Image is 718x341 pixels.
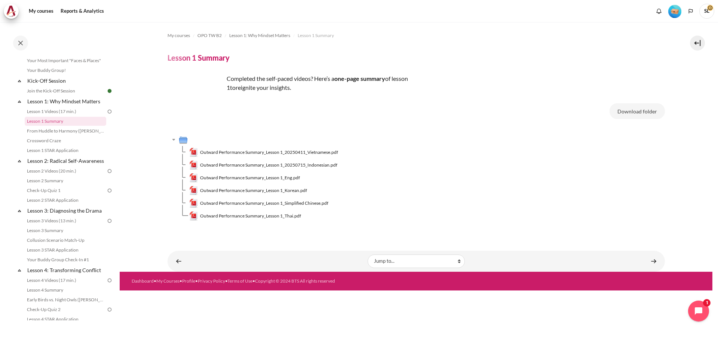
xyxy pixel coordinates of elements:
[334,75,385,82] strong: one-page summary
[653,6,665,17] div: Show notification window with no new notifications
[189,199,329,208] a: Outward Performance Summary_Lesson 1_Simplified Chinese.pdfOutward Performance Summary_Lesson 1_S...
[189,186,307,195] a: Outward Performance Summary_Lesson 1_Korean.pdfOutward Performance Summary_Lesson 1_Korean.pdf
[26,265,106,275] a: Lesson 4: Transforming Conflict
[255,278,335,284] a: Copyright © 2024 BTS All rights reserved
[25,167,106,176] a: Lesson 2 Videos (20 min.)
[189,173,300,182] a: Outward Performance Summary_Lesson 1_Eng.pdfOutward Performance Summary_Lesson 1_Eng.pdf
[189,211,198,220] img: Outward Performance Summary_Lesson 1_Thai.pdf
[25,117,106,126] a: Lesson 1 Summary
[699,4,714,19] span: SL
[189,173,198,182] img: Outward Performance Summary_Lesson 1_Eng.pdf
[200,149,338,156] span: Outward Performance Summary_Lesson 1_20250411_Vietnamese.pdf
[200,213,301,219] span: Outward Performance Summary_Lesson 1_Thai.pdf
[26,205,106,216] a: Lesson 3: Diagnosing the Drama
[229,31,290,40] a: Lesson 1: Why Mindset Matters
[156,278,179,284] a: My Courses
[189,211,301,220] a: Outward Performance Summary_Lesson 1_Thai.pdfOutward Performance Summary_Lesson 1_Thai.pdf
[106,108,113,115] img: To do
[25,295,106,304] a: Early Birds vs. Night Owls ([PERSON_NAME]'s Story)
[25,127,106,136] a: From Huddle to Harmony ([PERSON_NAME]'s Story)
[646,254,661,268] a: From Huddle to Harmony (Khoo Ghi Peng's Story) ►
[25,186,106,195] a: Check-Up Quiz 1
[106,168,113,174] img: To do
[25,276,106,285] a: Lesson 4 Videos (17 min.)
[668,5,681,18] img: Level #1
[182,278,195,284] a: Profile
[229,32,290,39] span: Lesson 1: Why Mindset Matters
[197,31,222,40] a: OPO TW B2
[685,6,696,17] button: Languages
[25,216,106,225] a: Lesson 3 Videos (13 min.)
[198,278,225,284] a: Privacy Policy
[25,66,106,75] a: Your Buddy Group!
[132,278,448,284] div: • • • • •
[106,88,113,94] img: Done
[168,74,224,130] img: efr
[25,56,106,65] a: Your Most Important "Faces & Places"
[197,32,222,39] span: OPO TW B2
[106,187,113,194] img: To do
[16,267,23,274] span: Collapse
[668,4,681,18] div: Level #1
[16,207,23,214] span: Collapse
[200,162,337,168] span: Outward Performance Summary_Lesson 1_20250715_Indonesian.pdf
[120,22,712,272] section: Content
[610,103,665,119] button: Download folder
[25,176,106,185] a: Lesson 2 Summary
[16,157,23,165] span: Collapse
[227,278,252,284] a: Terms of Use
[699,4,714,19] a: User menu
[26,96,106,106] a: Lesson 1: Why Mindset Matters
[168,32,190,39] span: My courses
[25,226,106,235] a: Lesson 3 Summary
[189,199,198,208] img: Outward Performance Summary_Lesson 1_Simplified Chinese.pdf
[106,277,113,284] img: To do
[189,148,198,157] img: Outward Performance Summary_Lesson 1_20250411_Vietnamese.pdf
[25,286,106,295] a: Lesson 4 Summary
[168,31,190,40] a: My courses
[25,305,106,314] a: Check-Up Quiz 2
[6,6,16,17] img: Architeck
[26,4,56,19] a: My courses
[189,161,198,170] img: Outward Performance Summary_Lesson 1_20250715_Indonesian.pdf
[168,53,230,63] h4: Lesson 1 Summary
[26,76,106,86] a: Kick-Off Session
[189,148,338,157] a: Outward Performance Summary_Lesson 1_20250411_Vietnamese.pdfOutward Performance Summary_Lesson 1_...
[26,156,106,166] a: Lesson 2: Radical Self-Awareness
[25,255,106,264] a: Your Buddy Group Check-In #1
[200,200,328,207] span: Outward Performance Summary_Lesson 1_Simplified Chinese.pdf
[298,31,334,40] a: Lesson 1 Summary
[200,187,307,194] span: Outward Performance Summary_Lesson 1_Korean.pdf
[200,174,300,181] span: Outward Performance Summary_Lesson 1_Eng.pdf
[298,32,334,39] span: Lesson 1 Summary
[230,84,236,91] span: to
[168,30,665,42] nav: Navigation bar
[171,254,186,268] a: ◄ Lesson 1 Videos (17 min.)
[25,246,106,255] a: Lesson 3 STAR Application
[16,98,23,105] span: Collapse
[16,77,23,85] span: Collapse
[25,136,106,145] a: Crossword Craze
[25,236,106,245] a: Collusion Scenario Match-Up
[168,74,429,92] p: Completed the self-paced videos? Here’s a of lesson 1 reignite your insights.
[106,217,113,224] img: To do
[25,196,106,205] a: Lesson 2 STAR Application
[189,186,198,195] img: Outward Performance Summary_Lesson 1_Korean.pdf
[25,86,106,95] a: Join the Kick-Off Session
[189,161,338,170] a: Outward Performance Summary_Lesson 1_20250715_Indonesian.pdfOutward Performance Summary_Lesson 1_...
[58,4,107,19] a: Reports & Analytics
[25,107,106,116] a: Lesson 1 Videos (17 min.)
[665,4,684,18] a: Level #1
[106,306,113,313] img: To do
[4,4,22,19] a: Architeck Architeck
[25,315,106,324] a: Lesson 4 STAR Application
[132,278,154,284] a: Dashboard
[25,146,106,155] a: Lesson 1 STAR Application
